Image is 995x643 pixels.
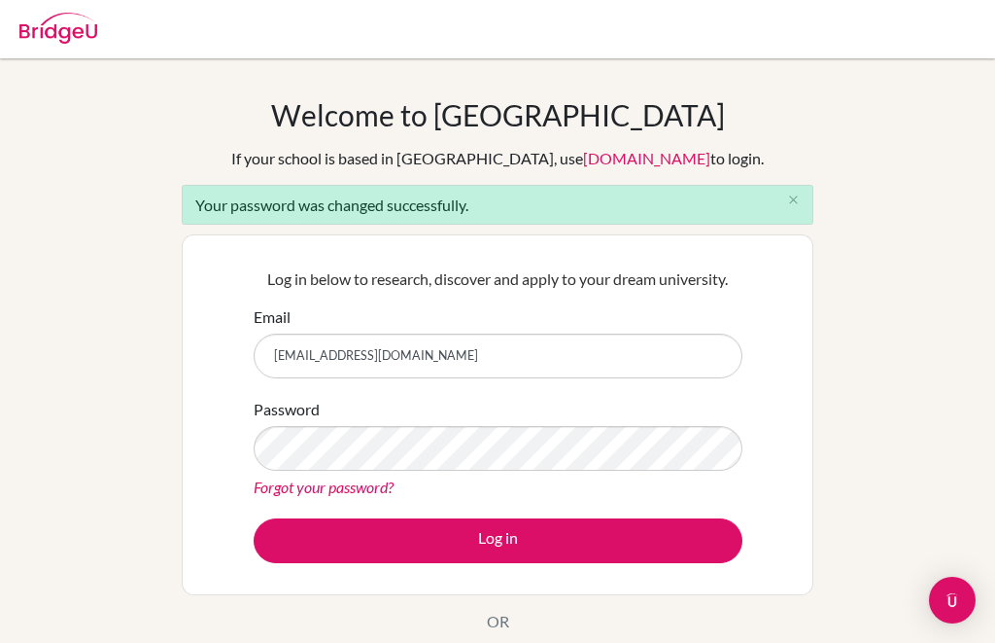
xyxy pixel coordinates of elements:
[271,97,725,132] h1: Welcome to [GEOGRAPHIC_DATA]
[487,610,509,633] p: OR
[254,398,320,421] label: Password
[231,147,764,170] div: If your school is based in [GEOGRAPHIC_DATA], use to login.
[583,149,710,167] a: [DOMAIN_NAME]
[773,186,812,215] button: Close
[254,268,742,291] p: Log in below to research, discover and apply to your dream university.
[254,305,291,329] label: Email
[786,193,801,207] i: close
[929,577,976,624] div: Open Intercom Messenger
[254,518,742,563] button: Log in
[254,478,394,496] a: Forgot your password?
[19,13,97,44] img: Bridge-U
[182,185,813,225] div: Your password was changed successfully.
